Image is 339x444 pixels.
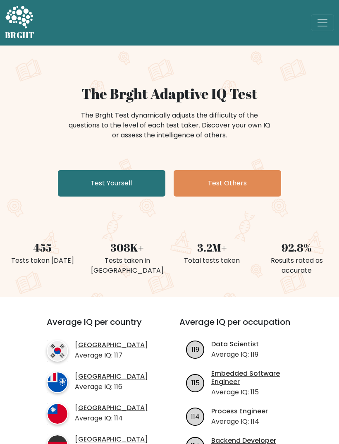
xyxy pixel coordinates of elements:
[5,85,334,102] h1: The Brght Adaptive IQ Test
[211,407,268,416] a: Process Engineer
[75,435,148,444] a: [GEOGRAPHIC_DATA]
[75,413,148,423] p: Average IQ: 114
[47,317,150,337] h3: Average IQ per country
[191,378,200,388] text: 115
[47,403,68,425] img: country
[211,350,259,360] p: Average IQ: 119
[47,340,68,362] img: country
[174,256,249,266] div: Total tests taken
[90,240,165,256] div: 308K+
[174,170,281,197] a: Test Others
[211,340,259,349] a: Data Scientist
[174,240,249,256] div: 3.2M+
[75,382,148,392] p: Average IQ: 116
[259,240,334,256] div: 92.8%
[211,417,268,427] p: Average IQ: 114
[75,341,148,350] a: [GEOGRAPHIC_DATA]
[191,345,199,354] text: 119
[66,110,273,140] div: The Brght Test dynamically adjusts the difficulty of the questions to the level of each test take...
[58,170,165,197] a: Test Yourself
[191,412,200,421] text: 114
[75,350,148,360] p: Average IQ: 117
[311,14,334,31] button: Toggle navigation
[5,256,80,266] div: Tests taken [DATE]
[179,317,302,337] h3: Average IQ per occupation
[5,3,35,42] a: BRGHT
[5,30,35,40] h5: BRGHT
[211,370,302,387] a: Embedded Software Engineer
[211,387,302,397] p: Average IQ: 115
[90,256,165,276] div: Tests taken in [GEOGRAPHIC_DATA]
[75,404,148,413] a: [GEOGRAPHIC_DATA]
[75,372,148,381] a: [GEOGRAPHIC_DATA]
[259,256,334,276] div: Results rated as accurate
[47,372,68,393] img: country
[5,240,80,256] div: 455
